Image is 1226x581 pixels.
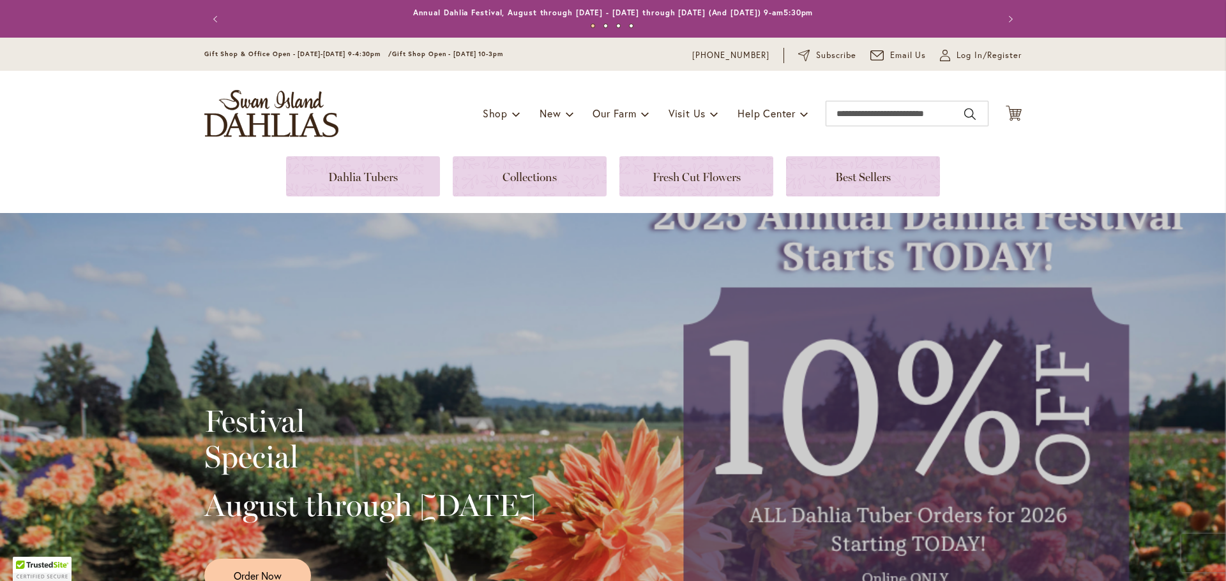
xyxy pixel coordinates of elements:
a: Email Us [870,49,927,62]
span: Our Farm [593,107,636,120]
a: Annual Dahlia Festival, August through [DATE] - [DATE] through [DATE] (And [DATE]) 9-am5:30pm [413,8,814,17]
a: store logo [204,90,338,137]
h2: August through [DATE] [204,487,536,523]
button: 4 of 4 [629,24,633,28]
button: 1 of 4 [591,24,595,28]
span: Email Us [890,49,927,62]
span: Log In/Register [957,49,1022,62]
button: Previous [204,6,230,32]
button: Next [996,6,1022,32]
a: [PHONE_NUMBER] [692,49,769,62]
span: Gift Shop Open - [DATE] 10-3pm [392,50,503,58]
span: Visit Us [669,107,706,120]
span: Shop [483,107,508,120]
a: Subscribe [798,49,856,62]
a: Log In/Register [940,49,1022,62]
span: Gift Shop & Office Open - [DATE]-[DATE] 9-4:30pm / [204,50,392,58]
span: New [540,107,561,120]
span: Subscribe [816,49,856,62]
span: Help Center [738,107,796,120]
button: 3 of 4 [616,24,621,28]
h2: Festival Special [204,403,536,474]
button: 2 of 4 [603,24,608,28]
